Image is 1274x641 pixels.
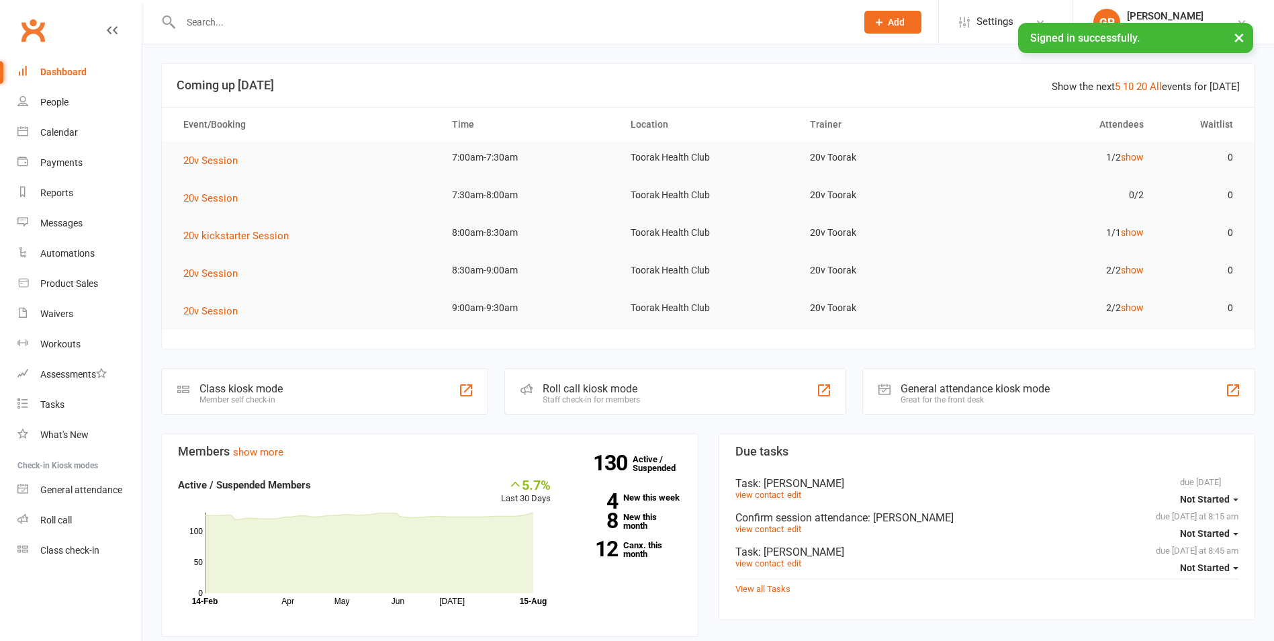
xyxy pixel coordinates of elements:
[798,217,976,249] td: 20v Toorak
[593,453,633,473] strong: 130
[17,420,142,450] a: What's New
[440,217,619,249] td: 8:00am-8:30am
[183,190,247,206] button: 20v Session
[787,524,801,534] a: edit
[1156,292,1245,324] td: 0
[543,395,640,404] div: Staff check-in for members
[1123,81,1134,93] a: 10
[1121,227,1144,238] a: show
[440,292,619,324] td: 9:00am-9:30am
[571,539,618,559] strong: 12
[440,108,619,142] th: Time
[40,157,83,168] div: Payments
[901,382,1050,395] div: General attendance kiosk mode
[798,142,976,173] td: 20v Toorak
[183,192,238,204] span: 20v Session
[183,265,247,282] button: 20v Session
[183,303,247,319] button: 20v Session
[735,524,784,534] a: view contact
[619,217,797,249] td: Toorak Health Club
[735,477,1239,490] div: Task
[17,148,142,178] a: Payments
[1227,23,1251,52] button: ×
[864,11,921,34] button: Add
[17,208,142,239] a: Messages
[40,278,98,289] div: Product Sales
[798,255,976,286] td: 20v Toorak
[619,142,797,173] td: Toorak Health Club
[183,267,238,280] span: 20v Session
[1127,22,1203,34] div: 20v Toorak
[1093,9,1120,36] div: GP
[17,359,142,390] a: Assessments
[177,13,847,32] input: Search...
[758,546,844,558] span: : [PERSON_NAME]
[501,477,551,506] div: Last 30 Days
[735,490,784,500] a: view contact
[798,292,976,324] td: 20v Toorak
[17,269,142,299] a: Product Sales
[976,255,1155,286] td: 2/2
[40,127,78,138] div: Calendar
[1156,255,1245,286] td: 0
[735,511,1239,524] div: Confirm session attendance
[735,558,784,568] a: view contact
[17,536,142,566] a: Class kiosk mode
[1180,487,1238,511] button: Not Started
[976,108,1155,142] th: Attendees
[40,248,95,259] div: Automations
[1180,528,1230,539] span: Not Started
[1156,217,1245,249] td: 0
[1180,521,1238,546] button: Not Started
[1180,556,1238,580] button: Not Started
[787,490,801,500] a: edit
[976,292,1155,324] td: 2/2
[1180,494,1230,505] span: Not Started
[1156,108,1245,142] th: Waitlist
[571,511,618,531] strong: 8
[976,217,1155,249] td: 1/1
[1121,302,1144,313] a: show
[440,179,619,211] td: 7:30am-8:00am
[17,87,142,118] a: People
[888,17,905,28] span: Add
[735,546,1239,558] div: Task
[40,369,107,380] div: Assessments
[17,329,142,359] a: Workouts
[40,515,72,525] div: Roll call
[1121,265,1144,275] a: show
[17,390,142,420] a: Tasks
[798,179,976,211] td: 20v Toorak
[178,445,682,458] h3: Members
[40,97,69,108] div: People
[183,305,238,317] span: 20v Session
[40,308,73,319] div: Waivers
[17,505,142,536] a: Roll call
[40,187,73,198] div: Reports
[976,142,1155,173] td: 1/2
[543,382,640,395] div: Roll call kiosk mode
[976,7,1013,37] span: Settings
[798,108,976,142] th: Trainer
[40,218,83,228] div: Messages
[571,491,618,511] strong: 4
[619,108,797,142] th: Location
[16,13,50,47] a: Clubworx
[40,429,89,440] div: What's New
[199,395,283,404] div: Member self check-in
[178,479,311,491] strong: Active / Suspended Members
[1127,10,1203,22] div: [PERSON_NAME]
[17,299,142,329] a: Waivers
[1180,562,1230,573] span: Not Started
[40,484,122,495] div: General attendance
[40,399,64,410] div: Tasks
[735,445,1239,458] h3: Due tasks
[183,230,289,242] span: 20v kickstarter Session
[17,178,142,208] a: Reports
[40,67,87,77] div: Dashboard
[571,493,682,502] a: 4New this week
[17,57,142,87] a: Dashboard
[17,118,142,148] a: Calendar
[976,179,1155,211] td: 0/2
[901,395,1050,404] div: Great for the front desk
